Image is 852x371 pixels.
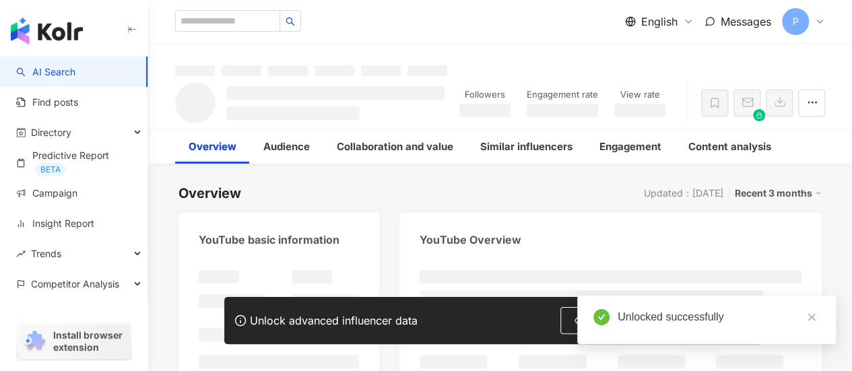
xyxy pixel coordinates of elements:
[721,15,771,28] span: Messages
[614,88,665,102] div: View rate
[263,139,310,155] div: Audience
[286,17,295,26] span: search
[31,269,119,299] span: Competitor Analysis
[807,312,816,322] span: close
[16,65,75,79] a: searchAI Search
[16,96,78,109] a: Find posts
[16,217,94,230] a: Insight Report
[189,139,236,155] div: Overview
[420,232,521,247] div: YouTube Overview
[178,184,241,203] div: Overview
[688,139,771,155] div: Content analysis
[459,88,511,102] div: Followers
[22,331,47,352] img: chrome extension
[735,184,822,202] div: Recent 3 months
[16,249,26,259] span: rise
[18,323,131,360] a: chrome extensionInstall browser extension
[31,117,71,147] span: Directory
[53,329,127,353] span: Install browser extension
[641,14,678,29] span: English
[599,139,661,155] div: Engagement
[11,18,83,44] img: logo
[16,187,77,200] a: Campaign
[199,232,339,247] div: YouTube basic information
[618,309,820,325] div: Unlocked successfully
[593,309,610,325] span: check-circle
[793,14,799,29] span: P
[16,149,137,176] a: Predictive ReportBETA
[337,139,453,155] div: Collaboration and value
[560,307,667,334] button: View example
[250,314,418,327] div: Unlock advanced influencer data
[31,238,61,269] span: Trends
[480,139,572,155] div: Similar influencers
[527,88,598,102] div: Engagement rate
[644,188,723,199] div: Updated：[DATE]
